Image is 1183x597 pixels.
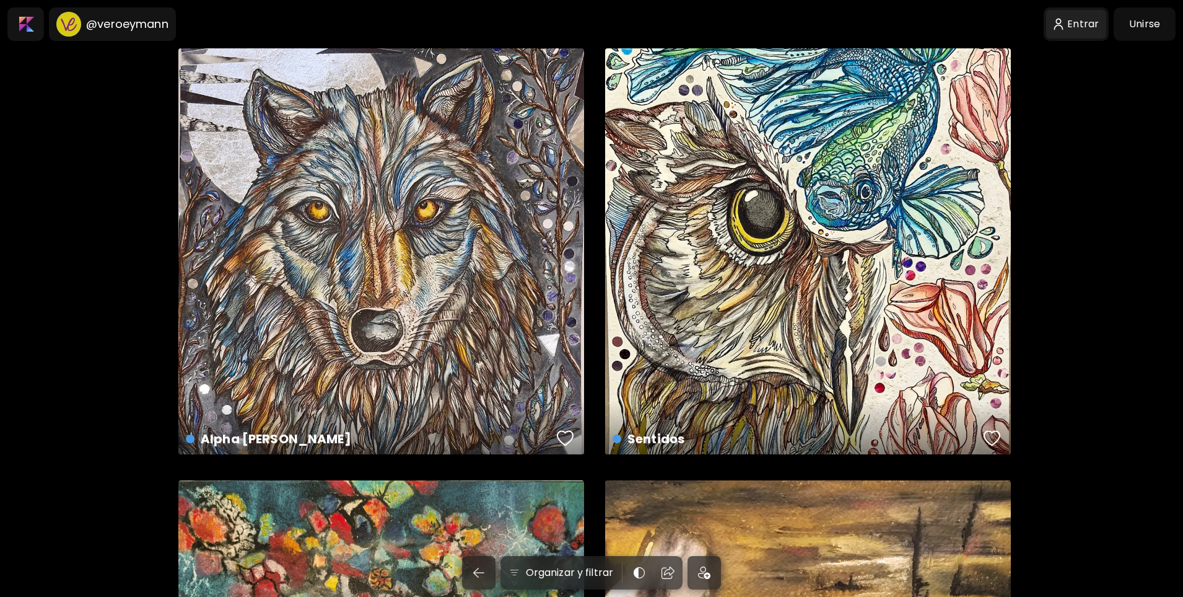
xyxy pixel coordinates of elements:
[605,48,1011,454] a: Sentidosfavoriteshttps://cdn.kaleido.art/CDN/Artwork/173126/Primary/medium.webp?updated=768096
[462,556,495,590] button: back
[462,556,500,590] a: back
[86,17,168,32] h6: @veroeymann
[178,48,584,454] a: Alpha [PERSON_NAME]favoriteshttps://cdn.kaleido.art/CDN/Artwork/175717/Primary/medium.webp?update...
[1054,18,1064,31] img: login-icon
[698,567,710,579] img: icon
[554,426,577,451] button: favorites
[471,565,486,580] img: back
[186,430,552,448] h4: Alpha [PERSON_NAME]
[526,565,613,580] h6: Organizar y filtrar
[1114,7,1176,41] a: Unirse
[980,426,1004,451] button: favorites
[613,430,979,448] h4: Sentidos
